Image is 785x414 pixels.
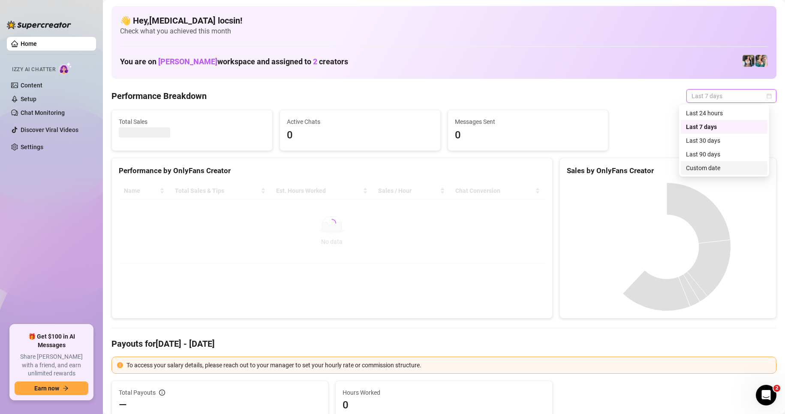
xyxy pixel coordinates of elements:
span: [PERSON_NAME] [158,57,217,66]
a: Chat Monitoring [21,109,65,116]
a: Content [21,82,42,89]
span: Hours Worked [343,388,545,397]
span: loading [327,218,337,229]
span: Share [PERSON_NAME] with a friend, and earn unlimited rewards [15,353,88,378]
a: Setup [21,96,36,102]
span: 2 [313,57,317,66]
span: Messages Sent [455,117,602,126]
img: Zaddy [755,55,767,67]
div: Last 24 hours [686,108,762,118]
div: Last 24 hours [681,106,767,120]
span: — [119,398,127,412]
a: Settings [21,144,43,150]
div: Last 7 days [681,120,767,134]
div: Last 90 days [686,150,762,159]
span: 2 [773,385,780,392]
div: Last 7 days [686,122,762,132]
span: calendar [767,93,772,99]
h4: Payouts for [DATE] - [DATE] [111,338,776,350]
span: 0 [455,127,602,144]
iframe: Intercom live chat [756,385,776,405]
div: Last 90 days [681,147,767,161]
span: Izzy AI Chatter [12,66,55,74]
h4: 👋 Hey, [MEDICAL_DATA] locsin ! [120,15,768,27]
span: Check what you achieved this month [120,27,768,36]
img: Katy [743,55,755,67]
button: Earn nowarrow-right [15,381,88,395]
a: Home [21,40,37,47]
span: 0 [343,398,545,412]
span: Earn now [34,385,59,392]
span: exclamation-circle [117,362,123,368]
div: Custom date [686,163,762,173]
div: Last 30 days [681,134,767,147]
img: AI Chatter [59,62,72,75]
h4: Performance Breakdown [111,90,207,102]
span: Total Sales [119,117,265,126]
div: Sales by OnlyFans Creator [567,165,769,177]
span: Last 7 days [692,90,771,102]
img: logo-BBDzfeDw.svg [7,21,71,29]
a: Discover Viral Videos [21,126,78,133]
div: Custom date [681,161,767,175]
span: 🎁 Get $100 in AI Messages [15,333,88,349]
span: arrow-right [63,385,69,391]
h1: You are on workspace and assigned to creators [120,57,348,66]
span: Total Payouts [119,388,156,397]
span: info-circle [159,390,165,396]
span: 0 [287,127,433,144]
span: Active Chats [287,117,433,126]
div: Last 30 days [686,136,762,145]
div: Performance by OnlyFans Creator [119,165,545,177]
div: To access your salary details, please reach out to your manager to set your hourly rate or commis... [126,360,771,370]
